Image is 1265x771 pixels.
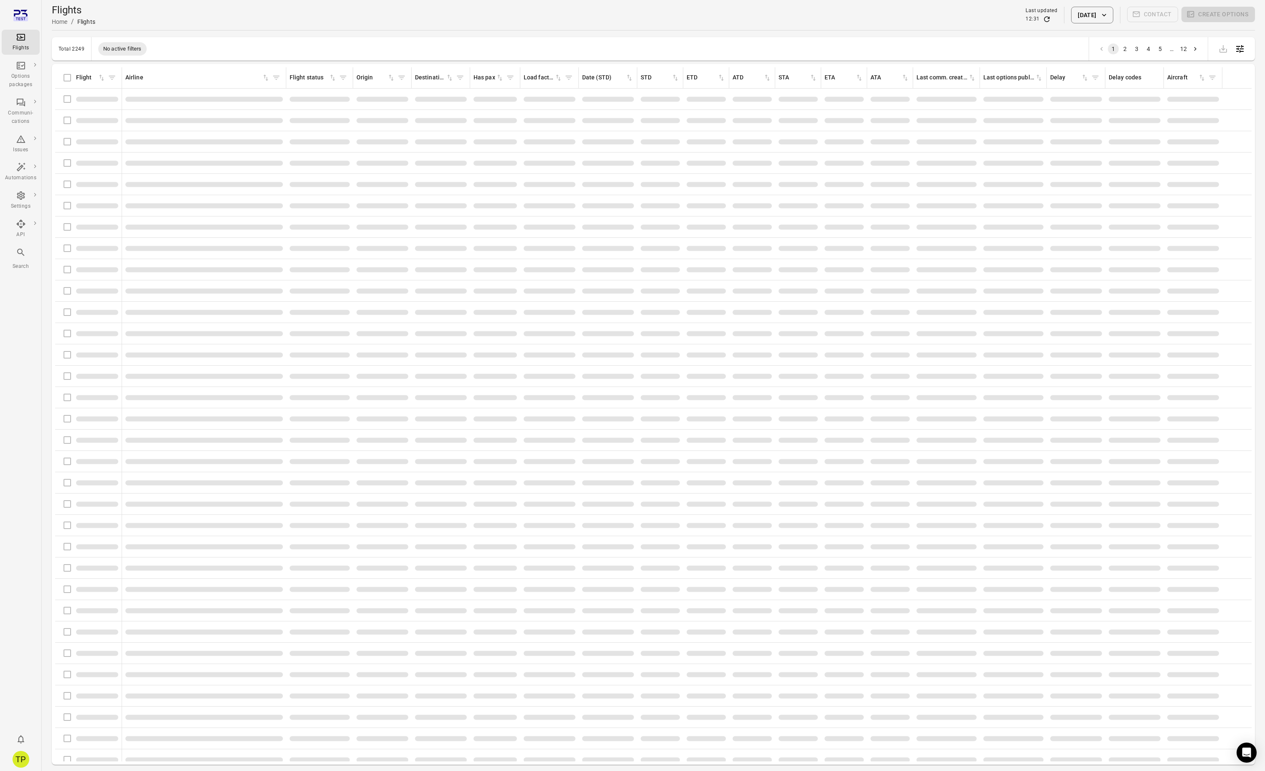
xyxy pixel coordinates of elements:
[2,132,40,157] a: Issues
[13,731,29,748] button: Notifications
[1181,7,1255,23] span: Please make a selection to create an option package
[290,73,337,82] div: Sort by flight status in ascending order
[52,17,95,27] nav: Breadcrumbs
[337,71,349,84] span: Filter by flight status
[870,73,909,82] div: Sort by ATA in ascending order
[1071,7,1113,23] button: [DATE]
[1096,43,1201,54] nav: pagination navigation
[687,73,725,82] div: Sort by ETD in ascending order
[454,71,466,84] span: Filter by destination
[2,95,40,128] a: Communi-cations
[2,245,40,273] button: Search
[1166,45,1177,53] div: …
[1167,73,1206,82] div: Sort by aircraft in ascending order
[1237,743,1257,763] div: Open Intercom Messenger
[415,73,454,82] div: Sort by destination in ascending order
[825,73,863,82] div: Sort by ETA in ascending order
[77,18,95,26] div: Flights
[395,71,408,84] span: Filter by origin
[1206,71,1219,84] span: Filter by aircraft
[504,71,517,84] span: Filter by has pax
[98,45,147,53] span: No active filters
[2,188,40,213] a: Settings
[59,46,84,52] div: Total 2249
[1178,43,1189,54] button: Go to page 12
[1050,73,1089,82] div: Sort by delay in ascending order
[5,109,36,126] div: Communi-cations
[1155,43,1166,54] button: Go to page 5
[1131,43,1142,54] button: Go to page 3
[5,146,36,154] div: Issues
[5,262,36,271] div: Search
[1026,7,1057,15] div: Last updated
[2,160,40,185] a: Automations
[1026,15,1039,23] div: 12:31
[2,30,40,55] a: Flights
[356,73,395,82] div: Sort by origin in ascending order
[779,73,817,82] div: Sort by STA in ascending order
[106,71,118,84] span: Filter by flight
[5,44,36,52] div: Flights
[1109,73,1160,82] div: Delay codes
[1232,41,1248,57] button: Open table configuration
[1215,44,1232,52] span: Please make a selection to export
[1127,7,1178,23] span: Please make a selection to create communications
[582,73,634,82] div: Sort by date (STD) in ascending order
[52,18,68,25] a: Home
[1108,43,1119,54] button: page 1
[270,71,283,84] span: Filter by airline
[5,231,36,239] div: API
[473,73,504,82] div: Sort by has pax in ascending order
[983,73,1043,82] div: Sort by last options package published in ascending order
[52,3,95,17] h1: Flights
[1089,71,1102,84] span: Filter by delay
[524,73,563,82] div: Sort by load factor in ascending order
[5,174,36,182] div: Automations
[125,73,270,82] div: Sort by airline in ascending order
[9,748,33,771] button: Tómas Páll Máté
[2,216,40,242] a: API
[76,73,106,82] div: Sort by flight in ascending order
[5,72,36,89] div: Options packages
[916,73,976,82] div: Sort by last communication created in ascending order
[1120,43,1130,54] button: Go to page 2
[1143,43,1154,54] button: Go to page 4
[5,202,36,211] div: Settings
[563,71,575,84] span: Filter by load factor
[1190,43,1201,54] button: Go to next page
[1043,15,1051,23] button: Refresh data
[71,17,74,27] li: /
[2,58,40,92] a: Options packages
[13,751,29,768] div: TP
[733,73,771,82] div: Sort by ATD in ascending order
[641,73,680,82] div: Sort by STD in ascending order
